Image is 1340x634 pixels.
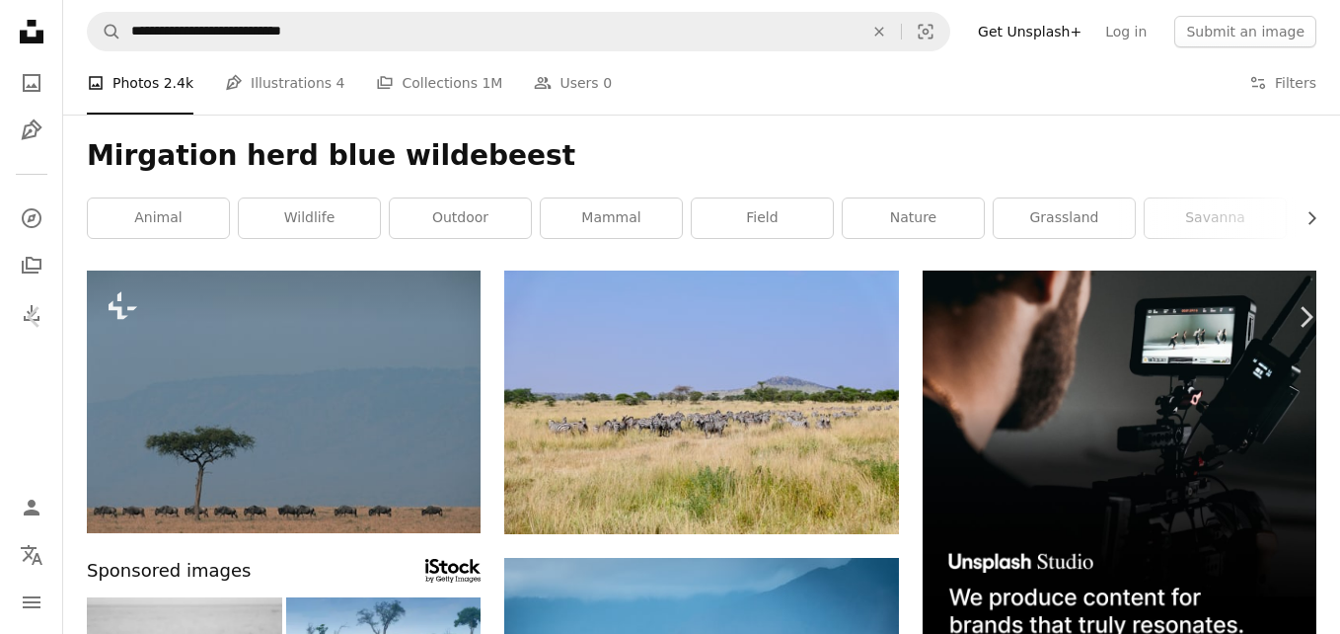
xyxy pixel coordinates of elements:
[857,13,901,50] button: Clear
[692,198,833,238] a: field
[12,63,51,103] a: Photos
[87,392,481,410] a: a herd of animals walking across a dry grass field
[336,72,345,94] span: 4
[88,13,121,50] button: Search Unsplash
[87,138,1316,174] h1: Mirgation herd blue wildebeest
[603,72,612,94] span: 0
[87,271,481,533] img: a herd of animals walking across a dry grass field
[12,111,51,150] a: Illustrations
[1093,16,1158,47] a: Log in
[225,51,344,115] a: Illustrations 4
[1294,198,1316,238] button: scroll list to the right
[966,16,1093,47] a: Get Unsplash+
[12,488,51,527] a: Log in / Sign up
[482,72,502,94] span: 1M
[994,198,1135,238] a: grassland
[376,51,502,115] a: Collections 1M
[87,12,950,51] form: Find visuals sitewide
[1174,16,1316,47] button: Submit an image
[504,271,898,534] img: Zebras graze peacefully in the vast savanna.
[88,198,229,238] a: animal
[1145,198,1286,238] a: savanna
[534,51,612,115] a: Users 0
[541,198,682,238] a: mammal
[843,198,984,238] a: nature
[902,13,949,50] button: Visual search
[1271,222,1340,412] a: Next
[12,583,51,622] button: Menu
[12,198,51,238] a: Explore
[390,198,531,238] a: outdoor
[87,557,251,586] span: Sponsored images
[12,535,51,575] button: Language
[239,198,380,238] a: wildlife
[504,393,898,411] a: Zebras graze peacefully in the vast savanna.
[1249,51,1316,115] button: Filters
